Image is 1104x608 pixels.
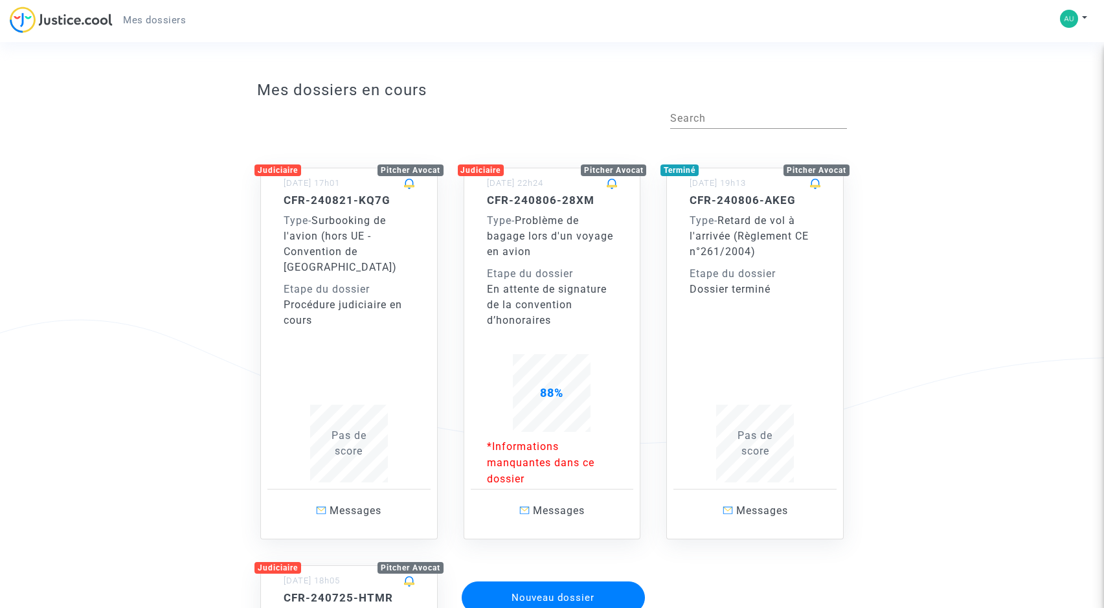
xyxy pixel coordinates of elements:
div: Judiciaire [458,164,504,176]
img: 694cf699a5c6a8332f02cc8ab747eeef [1060,10,1078,28]
span: - [487,214,515,227]
span: Surbooking de l'avion (hors UE - Convention de [GEOGRAPHIC_DATA]) [284,214,397,273]
a: JudiciairePitcher Avocat[DATE] 22h24CFR-240806-28XMType-Problème de bagage lors d'un voyage en av... [451,142,654,540]
small: [DATE] 18h05 [284,576,340,585]
div: Etape du dossier [284,282,414,297]
div: Dossier terminé [690,282,820,297]
span: Type [690,214,714,227]
span: Messages [533,504,585,517]
span: 88% [540,386,563,400]
a: Mes dossiers [113,10,196,30]
div: Judiciaire [254,562,301,574]
div: Etape du dossier [487,266,618,282]
h5: CFR-240806-AKEG [690,194,820,207]
span: Mes dossiers [123,14,186,26]
a: Nouveau dossier [460,573,647,585]
h5: CFR-240806-28XM [487,194,618,207]
div: Etape du dossier [690,266,820,282]
a: TerminéPitcher Avocat[DATE] 19h13CFR-240806-AKEGType-Retard de vol à l'arrivée (Règlement CE n°26... [653,142,857,540]
div: Procédure judiciaire en cours [284,297,414,328]
div: Pitcher Avocat [377,562,444,574]
small: [DATE] 17h01 [284,178,340,188]
span: Type [487,214,512,227]
span: Pas de score [332,429,366,457]
span: Messages [330,504,381,517]
small: [DATE] 22h24 [487,178,543,188]
a: Messages [267,489,431,532]
img: jc-logo.svg [10,6,113,33]
span: Retard de vol à l'arrivée (Règlement CE n°261/2004) [690,214,809,258]
p: *Informations manquantes dans ce dossier [487,438,618,487]
div: Terminé [660,164,699,176]
span: Pas de score [738,429,772,457]
a: Messages [471,489,634,532]
div: Pitcher Avocat [581,164,647,176]
span: Problème de bagage lors d'un voyage en avion [487,214,613,258]
h5: CFR-240821-KQ7G [284,194,414,207]
div: Judiciaire [254,164,301,176]
div: Pitcher Avocat [783,164,850,176]
span: Type [284,214,308,227]
div: En attente de signature de la convention d’honoraires [487,282,618,328]
span: Messages [736,504,788,517]
h3: Mes dossiers en cours [257,81,847,100]
div: Pitcher Avocat [377,164,444,176]
h5: CFR-240725-HTMR [284,591,414,604]
a: Messages [673,489,837,532]
small: [DATE] 19h13 [690,178,746,188]
a: JudiciairePitcher Avocat[DATE] 17h01CFR-240821-KQ7GType-Surbooking de l'avion (hors UE - Conventi... [247,142,451,540]
span: - [690,214,717,227]
span: - [284,214,311,227]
